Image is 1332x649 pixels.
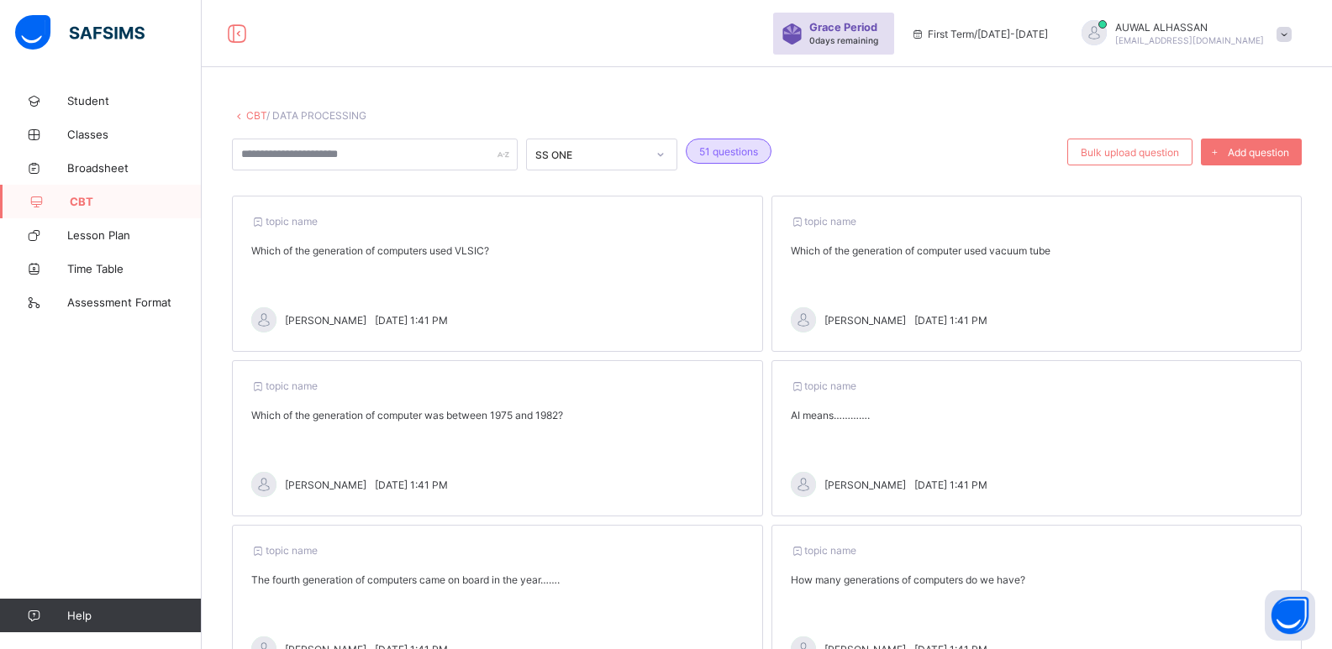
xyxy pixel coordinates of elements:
span: AUWAL ALHASSAN [1115,21,1264,34]
span: Add question [1228,146,1289,159]
a: CBT [246,109,266,122]
span: [PERSON_NAME] [285,479,366,491]
span: 0 days remaining [809,35,878,45]
span: [DATE] 1:41 PM [914,314,987,327]
img: safsims [15,15,145,50]
span: CBT [70,195,202,208]
span: Help [67,609,201,622]
div: AUWAL ALHASSAN [1065,20,1300,48]
span: Assessment Format [67,296,202,309]
span: topic name [791,379,857,392]
span: 51 questions [699,145,758,158]
span: [DATE] 1:41 PM [375,314,448,327]
span: topic name [791,544,857,557]
div: The fourth generation of computers came on board in the year……. [251,573,744,586]
span: topic name [251,544,318,557]
span: [EMAIL_ADDRESS][DOMAIN_NAME] [1115,35,1264,45]
span: / DATA PROCESSING [266,109,366,122]
span: [DATE] 1:41 PM [375,479,448,491]
span: [DATE] 1:41 PM [914,479,987,491]
div: SS ONE [535,149,646,161]
div: Which of the generation of computer used vacuum tube [791,244,1283,257]
span: Broadsheet [67,161,202,175]
div: How many generations of computers do we have? [791,573,1283,586]
span: Classes [67,128,202,141]
span: [PERSON_NAME] [285,314,366,327]
span: Lesson Plan [67,228,202,242]
div: AI means…………. [791,409,1283,421]
span: [PERSON_NAME] [824,314,906,327]
span: topic name [251,215,318,228]
span: Student [67,94,202,107]
span: [PERSON_NAME] [824,479,906,491]
span: topic name [251,379,318,392]
img: sticker-purple.71386a28dfed39d6af7621340158ba97.svg [782,24,803,44]
span: Bulk upload question [1081,146,1179,159]
div: Which of the generation of computer was between 1975 and 1982? [251,409,744,421]
div: Which of the generation of computers used VLSIC? [251,244,744,257]
span: topic name [791,215,857,228]
span: Time Table [67,262,202,275]
span: session/term information [911,28,1048,40]
span: Grace Period [809,21,877,34]
button: Open asap [1265,590,1315,641]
